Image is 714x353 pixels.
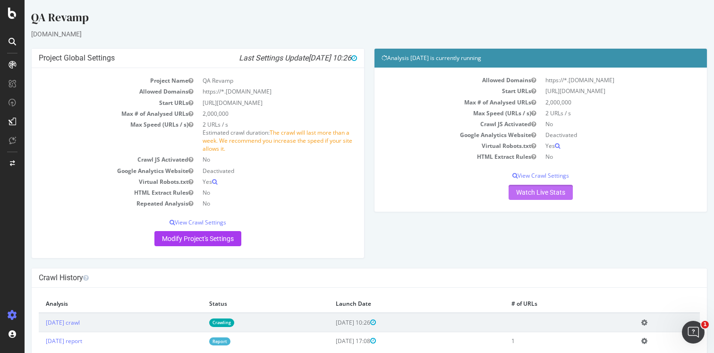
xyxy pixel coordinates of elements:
td: 1 [480,332,610,350]
div: [DOMAIN_NAME] [7,29,683,39]
span: [DATE] 10:26 [311,319,351,327]
td: No [173,154,332,165]
td: Yes [173,176,332,187]
td: No [516,151,675,162]
td: Crawl JS Activated [14,154,173,165]
td: Deactivated [516,129,675,140]
td: 2,000,000 [173,108,332,119]
td: Crawl JS Activated [357,119,516,129]
td: Deactivated [173,165,332,176]
td: Google Analytics Website [357,129,516,140]
td: Virtual Robots.txt [357,140,516,151]
a: Report [185,337,206,345]
h4: Project Global Settings [14,53,332,63]
td: [URL][DOMAIN_NAME] [516,86,675,96]
a: Watch Live Stats [484,185,548,200]
td: HTML Extract Rules [357,151,516,162]
td: 2 URLs / s Estimated crawl duration: [173,119,332,155]
td: Allowed Domains [357,75,516,86]
td: HTML Extract Rules [14,187,173,198]
td: https://*.[DOMAIN_NAME] [173,86,332,97]
a: Modify Project's Settings [130,231,217,246]
a: [DATE] report [21,337,58,345]
td: Max # of Analysed URLs [14,108,173,119]
th: # of URLs [480,295,610,313]
td: No [173,187,332,198]
iframe: Intercom live chat [682,321,705,344]
a: Crawling [185,319,210,327]
span: [DATE] 17:08 [311,337,351,345]
div: QA Revamp [7,9,683,29]
td: Virtual Robots.txt [14,176,173,187]
span: [DATE] 10:26 [284,53,332,62]
td: Max Speed (URLs / s) [357,108,516,119]
th: Launch Date [304,295,480,313]
span: The crawl will last more than a week. We recommend you increase the speed if your site allows it. [178,129,328,153]
a: [DATE] crawl [21,319,55,327]
td: https://*.[DOMAIN_NAME] [516,75,675,86]
td: 2,000,000 [516,97,675,108]
span: 1 [701,321,709,328]
p: View Crawl Settings [14,218,332,226]
td: Google Analytics Website [14,165,173,176]
th: Analysis [14,295,178,313]
td: 2 URLs / s [516,108,675,119]
td: Max Speed (URLs / s) [14,119,173,155]
td: Allowed Domains [14,86,173,97]
h4: Analysis [DATE] is currently running [357,53,675,63]
td: [URL][DOMAIN_NAME] [173,97,332,108]
td: Start URLs [357,86,516,96]
td: QA Revamp [173,75,332,86]
th: Status [178,295,304,313]
p: View Crawl Settings [357,172,675,180]
td: Max # of Analysed URLs [357,97,516,108]
td: No [173,198,332,209]
td: Start URLs [14,97,173,108]
i: Last Settings Update [214,53,332,63]
td: Repeated Analysis [14,198,173,209]
td: Project Name [14,75,173,86]
td: No [516,119,675,129]
h4: Crawl History [14,273,675,283]
td: Yes [516,140,675,151]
